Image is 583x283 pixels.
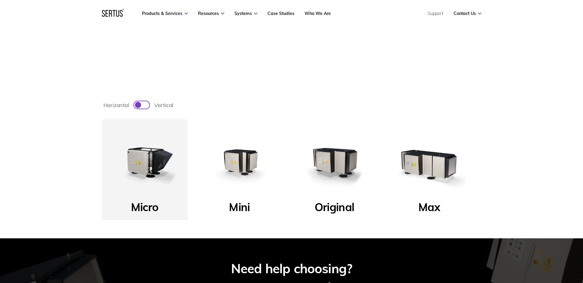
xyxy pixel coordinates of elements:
a: Resources [198,11,224,16]
div: Need help choosing? [231,261,352,276]
a: Systems [234,11,257,16]
img: Mini [203,125,276,199]
a: Products & Services [142,11,188,16]
span: vertical [154,102,174,109]
a: Case Studies [267,11,294,16]
a: Support [428,11,443,16]
img: Max [393,125,466,199]
img: Original [298,125,371,199]
p: Original [315,200,354,218]
p: Micro [131,200,158,218]
iframe: Chat Widget [473,212,583,283]
span: horizontal [103,102,129,109]
a: Contact Us [454,11,481,16]
p: Mini [229,200,250,218]
img: Micro [108,125,181,199]
p: Max [418,200,440,218]
a: Who We Are [305,11,331,16]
